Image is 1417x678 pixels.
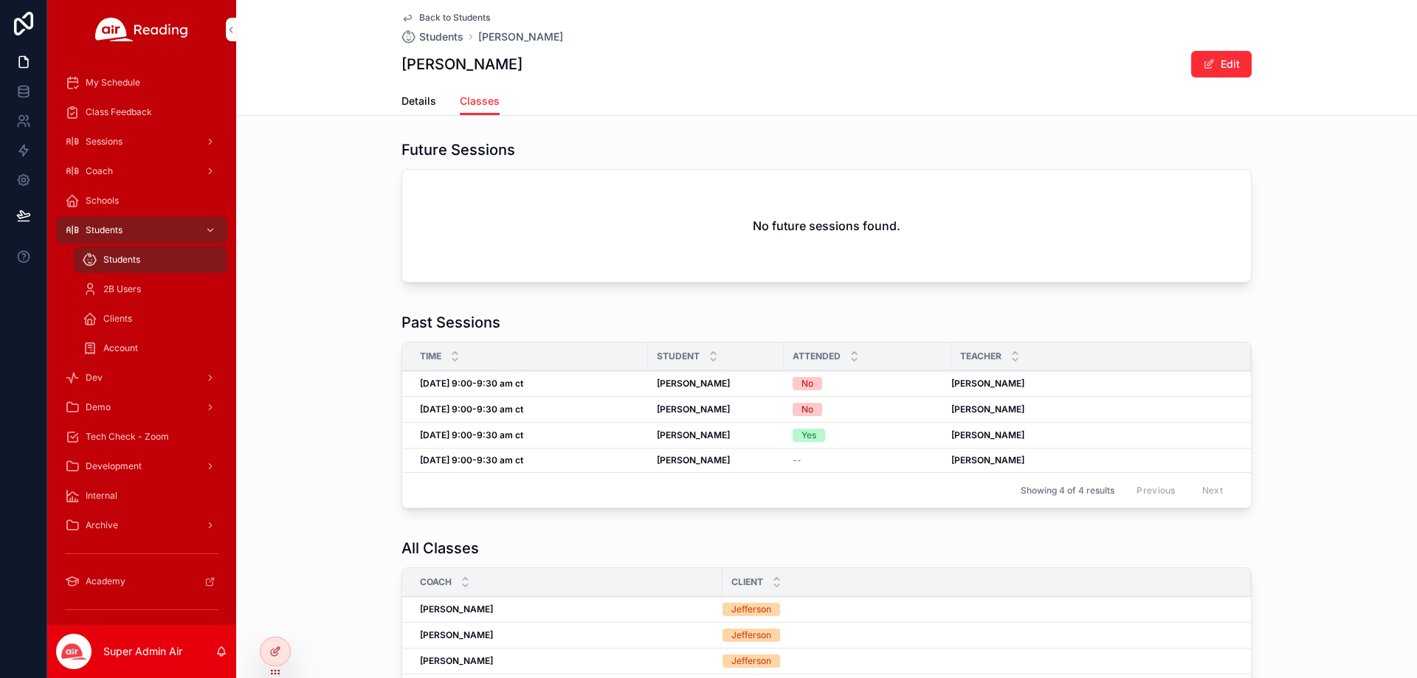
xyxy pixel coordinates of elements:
[951,378,1024,389] strong: [PERSON_NAME]
[56,99,227,125] a: Class Feedback
[793,454,801,466] span: --
[420,429,639,441] a: [DATE] 9:00-9:30 am ct
[56,158,227,184] a: Coach
[401,94,436,108] span: Details
[960,350,1001,362] span: Teacher
[419,12,490,24] span: Back to Students
[801,377,813,390] div: No
[951,404,1233,415] a: [PERSON_NAME]
[86,165,113,177] span: Coach
[657,378,775,390] a: [PERSON_NAME]
[951,378,1233,390] a: [PERSON_NAME]
[401,88,436,117] a: Details
[1021,485,1114,497] span: Showing 4 of 4 results
[401,12,490,24] a: Back to Students
[419,30,463,44] span: Students
[56,394,227,421] a: Demo
[74,305,227,332] a: Clients
[401,30,463,44] a: Students
[731,629,771,642] div: Jefferson
[420,454,639,466] a: [DATE] 9:00-9:30 am ct
[401,538,479,558] h1: All Classes
[420,350,441,362] span: Time
[103,313,132,325] span: Clients
[420,429,523,440] strong: [DATE] 9:00-9:30 am ct
[74,246,227,273] a: Students
[103,254,140,266] span: Students
[56,364,227,391] a: Dev
[401,312,500,333] h1: Past Sessions
[731,576,763,588] span: Client
[420,378,639,390] a: [DATE] 9:00-9:30 am ct
[951,429,1233,441] a: [PERSON_NAME]
[657,350,700,362] span: Student
[793,403,942,416] a: No
[47,59,236,625] div: scrollable content
[420,603,493,615] strong: [PERSON_NAME]
[420,404,523,415] strong: [DATE] 9:00-9:30 am ct
[657,404,775,415] a: [PERSON_NAME]
[56,453,227,480] a: Development
[793,454,942,466] a: --
[86,519,118,531] span: Archive
[74,276,227,302] a: 2B Users
[86,136,123,148] span: Sessions
[460,94,500,108] span: Classes
[657,429,730,440] strong: [PERSON_NAME]
[56,217,227,243] a: Students
[86,401,111,413] span: Demo
[420,454,523,466] strong: [DATE] 9:00-9:30 am ct
[86,431,169,443] span: Tech Check - Zoom
[793,350,841,362] span: Attended
[56,423,227,450] a: Tech Check - Zoom
[56,128,227,155] a: Sessions
[793,429,942,442] a: Yes
[753,217,900,235] h2: No future sessions found.
[56,69,227,96] a: My Schedule
[657,429,775,441] a: [PERSON_NAME]
[951,429,1024,440] strong: [PERSON_NAME]
[56,568,227,595] a: Academy
[951,454,1024,466] strong: [PERSON_NAME]
[657,454,775,466] a: [PERSON_NAME]
[74,335,227,362] a: Account
[657,404,730,415] strong: [PERSON_NAME]
[103,644,182,659] p: Super Admin Air
[86,372,103,384] span: Dev
[793,377,942,390] a: No
[86,575,125,587] span: Academy
[103,342,138,354] span: Account
[401,54,523,75] h1: [PERSON_NAME]
[86,490,117,502] span: Internal
[86,460,142,472] span: Development
[657,454,730,466] strong: [PERSON_NAME]
[420,576,452,588] span: Coach
[420,404,639,415] a: [DATE] 9:00-9:30 am ct
[56,512,227,539] a: Archive
[95,18,188,41] img: App logo
[86,224,123,236] span: Students
[657,378,730,389] strong: [PERSON_NAME]
[420,629,493,640] strong: [PERSON_NAME]
[1191,51,1252,77] button: Edit
[478,30,563,44] a: [PERSON_NAME]
[86,77,140,89] span: My Schedule
[951,454,1233,466] a: [PERSON_NAME]
[56,187,227,214] a: Schools
[801,429,816,442] div: Yes
[731,603,771,616] div: Jefferson
[420,655,493,666] strong: [PERSON_NAME]
[103,283,141,295] span: 2B Users
[731,654,771,668] div: Jefferson
[420,378,523,389] strong: [DATE] 9:00-9:30 am ct
[56,482,227,509] a: Internal
[460,88,500,116] a: Classes
[951,404,1024,415] strong: [PERSON_NAME]
[86,106,152,118] span: Class Feedback
[401,139,515,160] h1: Future Sessions
[801,403,813,416] div: No
[86,195,119,207] span: Schools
